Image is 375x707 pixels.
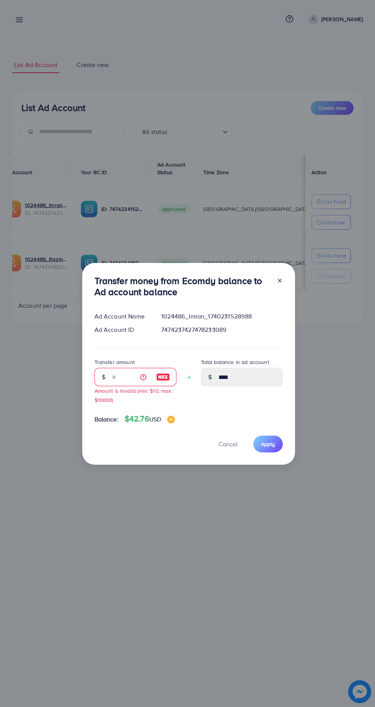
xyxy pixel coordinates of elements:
div: Ad Account Name [88,312,155,321]
div: 1024486_Imran_1740231528988 [155,312,289,321]
h4: $42.76 [125,414,175,424]
span: Cancel [218,440,238,448]
div: Ad Account ID [88,325,155,334]
h3: Transfer money from Ecomdy balance to Ad account balance [95,275,271,297]
img: image [167,416,175,423]
button: Apply [253,436,283,452]
span: Balance: [95,415,119,424]
div: 7474237427478233089 [155,325,289,334]
label: Total balance in ad account [201,358,269,366]
span: USD [149,415,161,423]
img: image [156,372,170,382]
span: Apply [261,440,275,448]
label: Transfer amount [95,358,135,366]
small: Amount is invalid (min: $10, max: $10000) [95,387,173,403]
button: Cancel [209,436,247,452]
